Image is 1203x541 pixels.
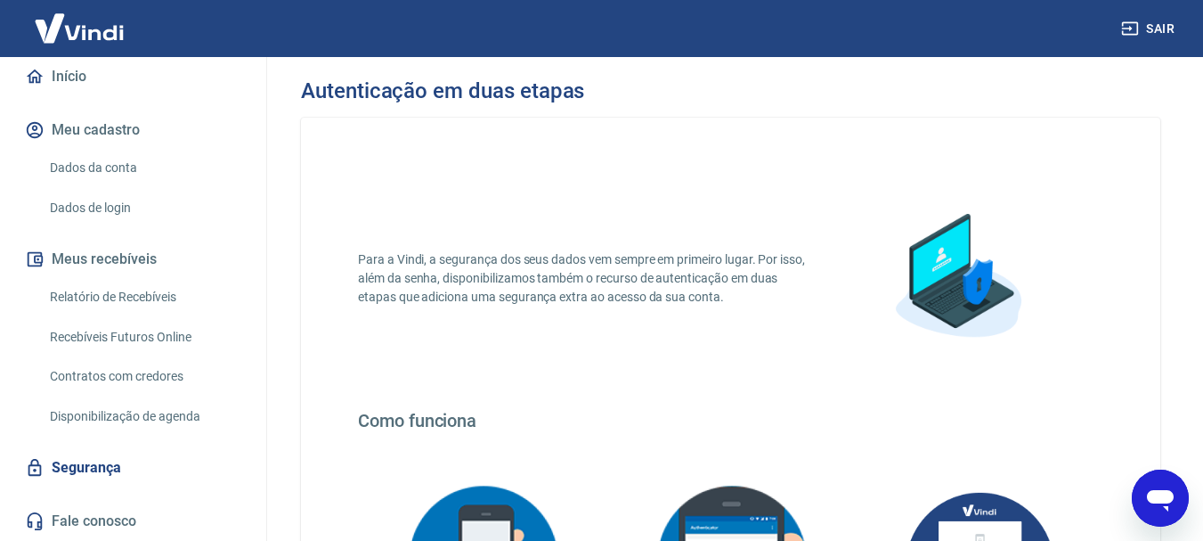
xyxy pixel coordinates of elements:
img: explication-mfa1.88a31355a892c34851cc.png [868,189,1046,367]
a: Dados de login [43,190,245,226]
a: Disponibilização de agenda [43,398,245,435]
h3: Autenticação em duas etapas [301,78,584,103]
iframe: Botão para abrir a janela de mensagens, conversa em andamento [1132,470,1189,527]
button: Meus recebíveis [21,240,245,279]
a: Segurança [21,448,245,488]
img: Vindi [21,1,137,55]
a: Fale conosco [21,502,245,541]
a: Contratos com credores [43,358,245,395]
h4: Como funciona [358,410,1103,431]
a: Relatório de Recebíveis [43,279,245,316]
a: Recebíveis Futuros Online [43,319,245,356]
button: Meu cadastro [21,111,245,150]
button: Sair [1118,12,1182,45]
a: Início [21,57,245,96]
p: Para a Vindi, a segurança dos seus dados vem sempre em primeiro lugar. Por isso, além da senha, d... [358,250,811,307]
a: Dados da conta [43,150,245,186]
